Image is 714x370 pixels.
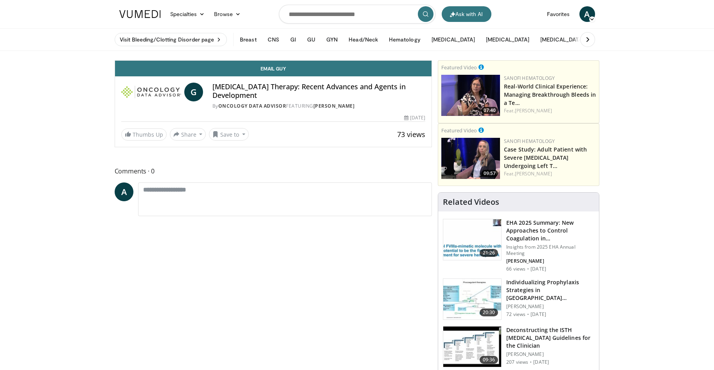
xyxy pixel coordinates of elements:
[506,266,525,272] p: 66 views
[441,138,500,179] a: 09:57
[504,107,596,114] div: Feat.
[235,32,261,47] button: Breast
[443,326,594,368] a: 09:36 Deconstructing the ISTH [MEDICAL_DATA] Guidelines for the Clinician [PERSON_NAME] 207 views...
[515,170,552,177] a: [PERSON_NAME]
[441,127,477,134] small: Featured Video
[515,107,552,114] a: [PERSON_NAME]
[170,128,206,141] button: Share
[542,6,575,22] a: Favorites
[531,266,546,272] p: [DATE]
[481,170,498,177] span: 09:57
[279,5,435,23] input: Search topics, interventions
[384,32,425,47] button: Hematology
[530,359,532,365] div: ·
[506,219,594,242] h3: EHA 2025 Summary: New Approaches to Control Coagulation in [GEOGRAPHIC_DATA]
[397,130,425,139] span: 73 views
[322,32,342,47] button: GYN
[427,32,480,47] button: [MEDICAL_DATA]
[579,6,595,22] a: A
[536,32,588,47] button: [MEDICAL_DATA]
[506,351,594,357] p: [PERSON_NAME]
[531,311,546,318] p: [DATE]
[184,83,203,101] a: G
[441,75,500,116] img: 6aa0a66b-37bf-43c3-b9e3-ec824237b3d8.png.150x105_q85_crop-smart_upscale.png
[504,75,555,81] a: Sanofi Hematology
[441,75,500,116] a: 07:40
[506,244,594,256] p: Insights from 2025 EHA Annual Meeting
[441,64,477,71] small: Featured Video
[527,311,529,318] div: ·
[263,32,284,47] button: CNS
[115,182,133,201] a: A
[506,326,594,350] h3: Deconstructing the ISTH [MEDICAL_DATA] Guidelines for the Clinician
[480,356,498,364] span: 09:36
[313,103,355,109] a: [PERSON_NAME]
[344,32,383,47] button: Head/Neck
[115,166,432,176] span: Comments 0
[443,197,499,207] h4: Related Videos
[443,279,501,319] img: 7c3cb479-d6dd-470f-860f-25a7f829774a.150x105_q85_crop-smart_upscale.jpg
[504,83,596,106] a: Real-World Clinical Experience: Managing Breakthrough Bleeds in a Te…
[506,311,525,318] p: 72 views
[533,359,549,365] p: [DATE]
[443,219,501,260] img: 7bfd15f4-2a92-4d3f-9483-05cc075e79a6.150x105_q85_crop-smart_upscale.jpg
[443,278,594,320] a: 20:30 Individualizing Prophylaxis Strategies in [GEOGRAPHIC_DATA][MEDICAL_DATA]: Balancing Bl… [P...
[121,83,181,101] img: Oncology Data Advisor
[504,138,555,144] a: Sanofi Hematology
[506,278,594,302] h3: Individualizing Prophylaxis Strategies in [GEOGRAPHIC_DATA][MEDICAL_DATA]: Balancing Bl…
[504,170,596,177] div: Feat.
[121,128,167,141] a: Thumbs Up
[441,138,500,179] img: 9bb8e921-2ce4-47af-9b13-3720f1061bf9.png.150x105_q85_crop-smart_upscale.png
[286,32,301,47] button: GI
[481,32,534,47] button: [MEDICAL_DATA]
[481,107,498,114] span: 07:40
[115,61,432,76] a: Email Guy
[119,10,161,18] img: VuMedi Logo
[506,258,594,264] p: [PERSON_NAME]
[442,6,491,22] button: Ask with AI
[506,359,528,365] p: 207 views
[443,327,501,367] img: 189bb512-0a4d-4b0a-b9c1-b146bea399de.150x105_q85_crop-smart_upscale.jpg
[212,83,425,99] h4: [MEDICAL_DATA] Therapy: Recent Advances and Agents in Development
[165,6,210,22] a: Specialties
[302,32,320,47] button: GU
[480,309,498,316] span: 20:30
[504,146,587,170] a: Case Study: Adult Patient with Severe [MEDICAL_DATA] Undergoing Left T…
[527,266,529,272] div: ·
[115,33,227,46] a: Visit Bleeding/Clotting Disorder page
[218,103,286,109] a: Oncology Data Advisor
[404,114,425,121] div: [DATE]
[443,219,594,272] a: 21:26 EHA 2025 Summary: New Approaches to Control Coagulation in [GEOGRAPHIC_DATA] Insights from ...
[212,103,425,110] div: By FEATURING
[209,6,245,22] a: Browse
[209,128,249,141] button: Save to
[480,249,498,257] span: 21:26
[506,303,594,310] p: [PERSON_NAME]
